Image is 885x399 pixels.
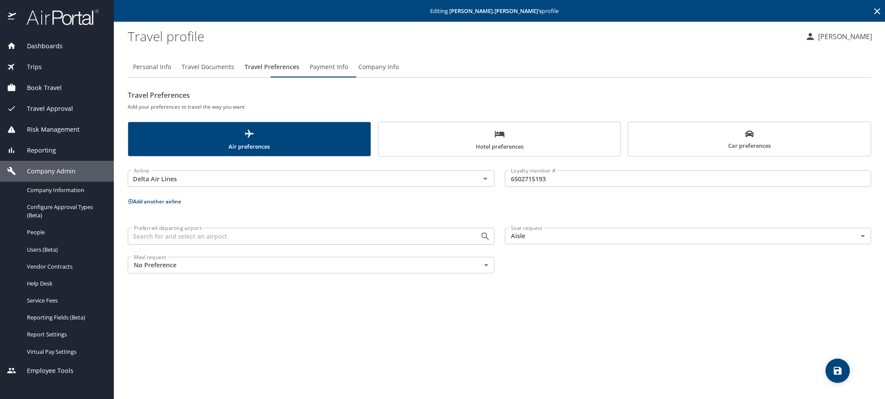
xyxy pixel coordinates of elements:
span: Risk Management [16,125,80,134]
button: [PERSON_NAME] [802,29,875,44]
span: Book Travel [16,83,62,93]
div: No Preference [128,257,494,273]
span: Company Info [358,62,399,73]
span: Employee Tools [16,366,73,376]
img: airportal-logo.png [17,9,99,26]
p: [PERSON_NAME] [815,31,872,42]
span: Travel Preferences [245,62,299,73]
span: Users (Beta) [27,246,103,254]
span: Payment Info [310,62,348,73]
span: Configure Approval Types (Beta) [27,203,103,219]
button: Add another airline [128,198,181,205]
span: Trips [16,62,42,72]
input: Search for and select an airport [130,230,466,242]
span: Service Fees [27,296,103,305]
span: People [27,228,103,236]
span: Company Information [27,186,103,194]
button: Open [479,230,491,243]
span: Personal Info [133,62,171,73]
span: Hotel preferences [384,129,616,152]
span: Report Settings [27,330,103,339]
img: icon-airportal.png [8,9,17,26]
span: Virtual Pay Settings [27,348,103,356]
span: Reporting [16,146,56,155]
strong: [PERSON_NAME].[PERSON_NAME] 's [449,7,542,15]
div: scrollable force tabs example [128,122,871,156]
h6: Add your preferences to travel the way you want [128,102,871,111]
button: Open [479,173,491,185]
span: Reporting Fields (Beta) [27,313,103,322]
span: Air preferences [133,129,365,152]
input: Select an Airline [130,173,466,184]
span: Dashboards [16,41,63,51]
div: Profile [128,57,871,77]
h1: Travel profile [128,23,798,50]
span: Vendor Contracts [27,263,103,271]
span: Help Desk [27,279,103,288]
button: save [825,359,850,383]
h2: Travel Preferences [128,88,871,102]
div: Aisle [505,228,872,244]
span: Company Admin [16,166,76,176]
span: Travel Documents [182,62,234,73]
span: Travel Approval [16,104,73,113]
span: Car preferences [633,130,865,151]
p: Editing profile [116,8,882,14]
